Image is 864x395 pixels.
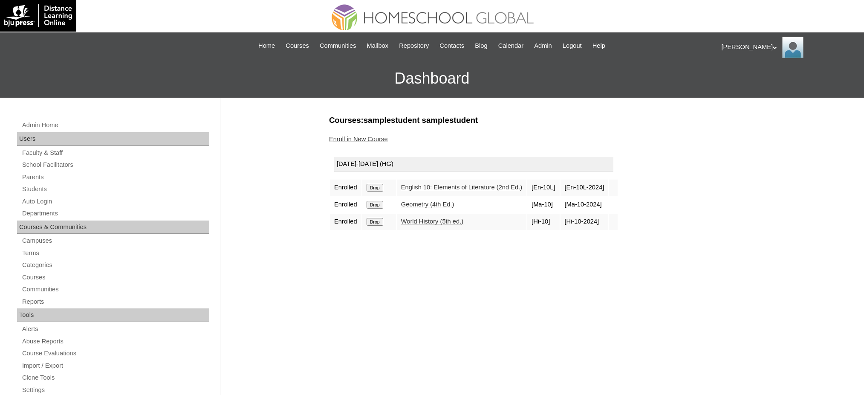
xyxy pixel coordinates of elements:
[561,197,609,213] td: [Ma-10-2024]
[530,41,556,51] a: Admin
[21,208,209,219] a: Departments
[367,218,383,226] input: Drop
[21,372,209,383] a: Clone Tools
[21,324,209,334] a: Alerts
[21,172,209,183] a: Parents
[329,136,388,142] a: Enroll in New Course
[320,41,356,51] span: Communities
[4,59,860,98] h3: Dashboard
[329,115,751,126] h3: Courses:samplestudent samplestudent
[21,272,209,283] a: Courses
[782,37,803,58] img: Ariane Ebuen
[21,348,209,359] a: Course Evaluations
[21,160,209,170] a: School Facilitators
[21,196,209,207] a: Auto Login
[722,37,856,58] div: [PERSON_NAME]
[561,180,609,196] td: [En-10L-2024]
[563,41,582,51] span: Logout
[21,248,209,258] a: Terms
[21,148,209,158] a: Faculty & Staff
[592,41,605,51] span: Help
[527,197,559,213] td: [Ma-10]
[254,41,279,51] a: Home
[494,41,528,51] a: Calendar
[315,41,361,51] a: Communities
[21,120,209,131] a: Admin Home
[286,41,309,51] span: Courses
[395,41,433,51] a: Repository
[534,41,552,51] span: Admin
[367,184,383,192] input: Drop
[17,308,209,322] div: Tools
[363,41,393,51] a: Mailbox
[21,235,209,246] a: Campuses
[330,180,361,196] td: Enrolled
[439,41,464,51] span: Contacts
[21,296,209,307] a: Reports
[17,221,209,234] div: Courses & Communities
[258,41,275,51] span: Home
[330,214,361,230] td: Enrolled
[21,260,209,270] a: Categories
[435,41,468,51] a: Contacts
[561,214,609,230] td: [Hi-10-2024]
[401,184,522,191] a: English 10: Elements of Literature (2nd Ed.)
[367,201,383,209] input: Drop
[21,360,209,371] a: Import / Export
[401,201,454,208] a: Geometry (4th Ed.)
[330,197,361,213] td: Enrolled
[588,41,610,51] a: Help
[527,180,559,196] td: [En-10L]
[21,336,209,347] a: Abuse Reports
[17,132,209,146] div: Users
[471,41,491,51] a: Blog
[399,41,429,51] span: Repository
[401,218,463,225] a: World History (5th ed.)
[527,214,559,230] td: [Hi-10]
[334,157,614,171] div: [DATE]-[DATE] (HG)
[475,41,487,51] span: Blog
[21,284,209,295] a: Communities
[367,41,389,51] span: Mailbox
[498,41,523,51] span: Calendar
[21,184,209,195] a: Students
[4,4,72,27] img: logo-white.png
[281,41,313,51] a: Courses
[558,41,586,51] a: Logout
